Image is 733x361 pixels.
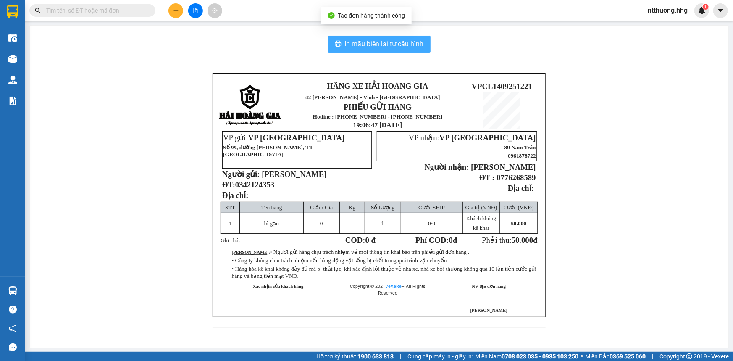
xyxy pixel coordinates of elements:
[328,36,431,53] button: printerIn mẫu biên lai tự cấu hình
[320,220,323,227] span: 0
[35,8,41,13] span: search
[581,355,583,358] span: ⚪️
[305,94,440,100] span: 42 [PERSON_NAME] - Vinh - [GEOGRAPHIC_DATA]
[400,352,401,361] span: |
[338,12,405,19] span: Tạo đơn hàng thành công
[8,55,17,63] img: warehouse-icon
[698,7,706,14] img: icon-new-feature
[232,250,269,255] strong: [PERSON_NAME]
[704,4,707,10] span: 1
[36,56,113,69] strong: Hotline : [PHONE_NUMBER] - [PHONE_NUMBER]
[409,133,536,142] span: VP nhận:
[313,113,443,120] strong: Hotline : [PHONE_NUMBER] - [PHONE_NUMBER]
[428,220,435,227] span: /0
[652,352,653,361] span: |
[232,257,447,264] span: • Công ty không chịu trách nhiệm nếu hàng động vật sống bị chết trong quá trình vận chuyển
[327,82,428,90] strong: HÃNG XE HẢI HOÀNG GIA
[641,5,694,16] span: ntthuong.hhg
[466,215,496,231] span: Khách không kê khai
[328,12,335,19] span: check-circle
[385,284,402,289] a: VeXeRe
[439,133,536,142] span: VP [GEOGRAPHIC_DATA]
[253,284,304,289] strong: Xác nhận của khách hàng
[610,353,646,360] strong: 0369 525 060
[686,353,692,359] span: copyright
[264,220,279,227] span: bì gạo
[415,236,457,245] strong: Phí COD: đ
[425,163,469,171] strong: Người nhận:
[223,144,313,158] span: Số 99, đường [PERSON_NAME], TT [GEOGRAPHIC_DATA]
[471,163,536,171] span: [PERSON_NAME]
[472,284,506,289] strong: NV tạo đơn hàng
[713,3,728,18] button: caret-down
[8,34,17,42] img: warehouse-icon
[357,353,394,360] strong: 1900 633 818
[188,3,203,18] button: file-add
[232,250,470,255] span: :
[225,204,235,211] span: STT
[262,170,326,179] span: [PERSON_NAME]
[48,8,101,26] strong: HÃNG XE HẢI HOÀNG GIA
[222,191,248,200] span: Địa chỉ:
[585,352,646,361] span: Miền Bắc
[232,266,537,279] span: • Hàng hóa kê khai không đầy đủ mà bị thất lạc, khi xác định lỗi thuộc về nhà xe, nhà xe bồi thườ...
[511,220,526,227] span: 50.000
[46,6,145,15] input: Tìm tên, số ĐT hoặc mã đơn
[223,133,344,142] span: VP gửi:
[5,19,32,61] img: logo
[497,173,536,182] span: 0776268589
[38,28,110,43] span: 42 [PERSON_NAME] - Vinh - [GEOGRAPHIC_DATA]
[117,31,177,40] span: VPCL1409251219
[212,8,218,13] span: aim
[40,45,108,54] strong: PHIẾU GỬI HÀNG
[222,180,274,189] strong: ĐT:
[472,82,532,91] span: VPCL1409251221
[533,236,537,245] span: đ
[7,5,18,18] img: logo-vxr
[350,284,426,296] span: Copyright © 2021 – All Rights Reserved
[9,343,17,351] span: message
[504,144,536,150] span: 89 Nam Trân
[371,204,394,211] span: Số Lượng
[345,39,424,49] span: In mẫu biên lai tự cấu hình
[310,204,333,211] span: Giảm Giá
[407,352,473,361] span: Cung cấp máy in - giấy in:
[248,133,345,142] span: VP [GEOGRAPHIC_DATA]
[235,180,274,189] span: 0342124353
[219,84,282,126] img: logo
[508,184,534,192] strong: Địa chỉ:
[208,3,222,18] button: aim
[703,4,709,10] sup: 1
[475,352,578,361] span: Miền Nam
[512,236,533,245] span: 50.000
[470,308,507,313] span: [PERSON_NAME]
[504,204,534,211] span: Cước (VNĐ)
[222,170,260,179] strong: Người gửi:
[261,204,282,211] span: Tên hàng
[173,8,179,13] span: plus
[335,40,342,48] span: printer
[365,236,376,245] span: 0 đ
[168,3,183,18] button: plus
[465,204,497,211] span: Giá trị (VNĐ)
[9,324,17,332] span: notification
[717,7,725,14] span: caret-down
[221,237,240,243] span: Ghi chú:
[8,76,17,84] img: warehouse-icon
[482,236,537,245] span: Phải thu:
[8,97,17,105] img: solution-icon
[479,173,494,182] strong: ĐT :
[8,286,17,295] img: warehouse-icon
[344,103,412,111] strong: PHIẾU GỬI HÀNG
[229,220,232,227] span: 1
[353,121,402,129] span: 19:06:47 [DATE]
[381,220,384,227] span: 1
[270,249,470,255] span: • Người gửi hàng chịu trách nhiệm về mọi thông tin khai báo trên phiếu gửi đơn hàng .
[449,236,453,245] span: 0
[508,153,536,159] span: 0961878722
[9,306,17,314] span: question-circle
[428,220,431,227] span: 0
[192,8,198,13] span: file-add
[502,353,578,360] strong: 0708 023 035 - 0935 103 250
[418,204,445,211] span: Cước SHIP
